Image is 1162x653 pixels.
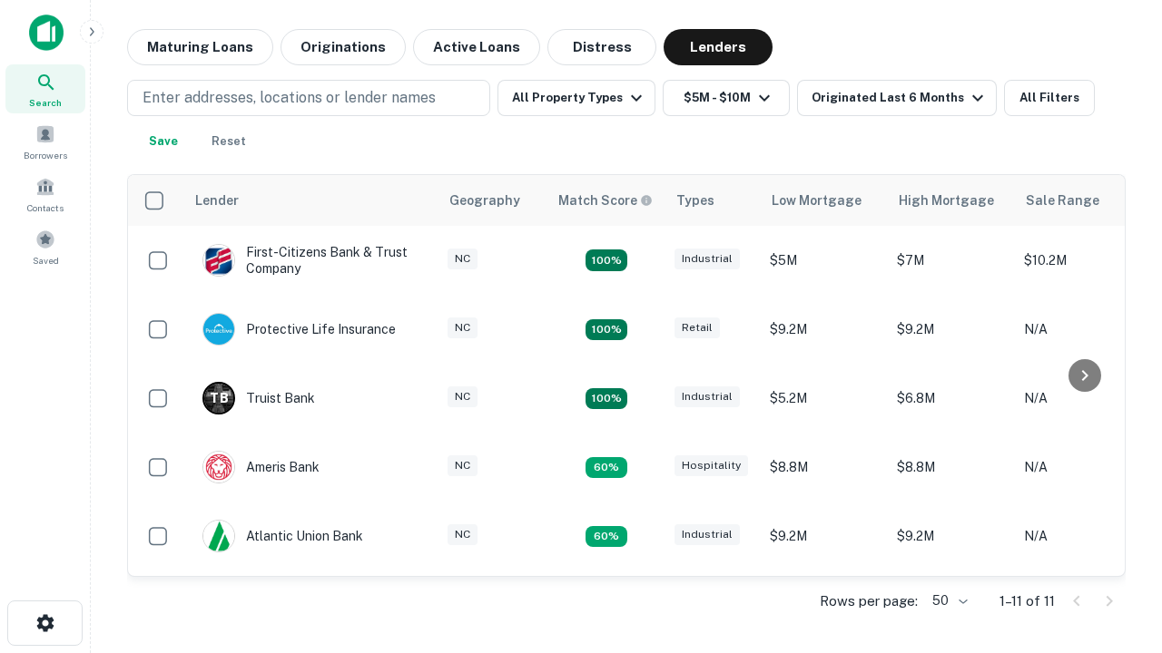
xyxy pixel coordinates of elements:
div: Matching Properties: 3, hasApolloMatch: undefined [586,388,627,410]
div: Lender [195,190,239,211]
span: Saved [33,253,59,268]
div: Sale Range [1026,190,1099,211]
div: Industrial [675,524,740,545]
td: $8.8M [888,433,1015,502]
td: $9.2M [888,502,1015,570]
p: 1–11 of 11 [1000,590,1055,612]
div: Retail [675,317,720,338]
div: Hospitality [675,455,748,476]
a: Search [5,64,85,113]
p: Rows per page: [820,590,918,612]
p: Enter addresses, locations or lender names [143,87,436,109]
div: Atlantic Union Bank [202,520,363,552]
span: Search [29,95,62,110]
button: All Filters [1004,80,1095,116]
span: Contacts [27,200,64,215]
h6: Match Score [558,190,649,210]
div: Geography [449,190,520,211]
button: Reset [200,123,258,160]
button: Save your search to get updates of matches that match your search criteria. [134,123,192,160]
p: T B [210,389,228,408]
td: $6.3M [761,570,888,639]
th: Lender [184,175,438,226]
td: $7M [888,226,1015,295]
div: 50 [925,588,970,614]
img: capitalize-icon.png [29,15,64,51]
button: Originated Last 6 Months [797,80,997,116]
div: Originated Last 6 Months [812,87,989,109]
a: Contacts [5,170,85,219]
button: All Property Types [497,80,655,116]
div: Matching Properties: 1, hasApolloMatch: undefined [586,457,627,479]
button: Originations [281,29,406,65]
span: Borrowers [24,148,67,162]
button: Lenders [664,29,773,65]
div: Industrial [675,249,740,269]
td: $5M [761,226,888,295]
th: Capitalize uses an advanced AI algorithm to match your search with the best lender. The match sco... [547,175,665,226]
th: Geography [438,175,547,226]
th: Low Mortgage [761,175,888,226]
div: Truist Bank [202,382,315,414]
iframe: Chat Widget [1071,450,1162,537]
img: picture [203,521,234,551]
div: NC [448,317,478,338]
button: Maturing Loans [127,29,273,65]
td: $6.3M [888,570,1015,639]
a: Saved [5,222,85,271]
button: Active Loans [413,29,540,65]
button: Enter addresses, locations or lender names [127,80,490,116]
a: Borrowers [5,117,85,166]
img: picture [203,245,234,276]
div: NC [448,386,478,407]
button: $5M - $10M [663,80,790,116]
img: picture [203,452,234,482]
th: Types [665,175,761,226]
div: Types [676,190,714,211]
img: picture [203,314,234,345]
div: Capitalize uses an advanced AI algorithm to match your search with the best lender. The match sco... [558,190,653,210]
td: $8.8M [761,433,888,502]
div: Protective Life Insurance [202,313,396,346]
div: Matching Properties: 1, hasApolloMatch: undefined [586,526,627,548]
th: High Mortgage [888,175,1015,226]
td: $6.8M [888,364,1015,433]
div: Ameris Bank [202,451,320,483]
button: Distress [547,29,656,65]
td: $9.2M [761,295,888,364]
div: First-citizens Bank & Trust Company [202,244,420,277]
div: Low Mortgage [772,190,862,211]
div: NC [448,524,478,545]
div: NC [448,249,478,269]
div: Matching Properties: 2, hasApolloMatch: undefined [586,319,627,341]
div: Industrial [675,386,740,407]
div: Matching Properties: 2, hasApolloMatch: undefined [586,249,627,271]
div: NC [448,455,478,476]
td: $5.2M [761,364,888,433]
td: $9.2M [761,502,888,570]
div: High Mortgage [899,190,994,211]
td: $9.2M [888,295,1015,364]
